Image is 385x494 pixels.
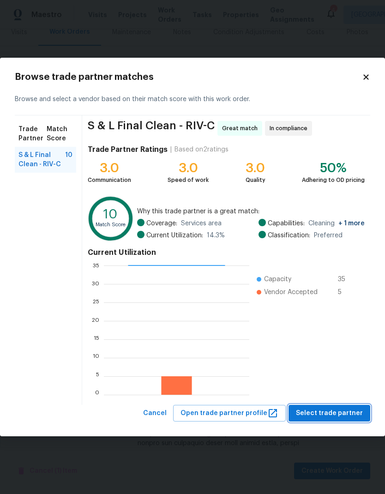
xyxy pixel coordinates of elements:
span: + 1 more [338,220,365,227]
span: Why this trade partner is a great match: [137,207,365,216]
span: Coverage: [146,219,177,228]
div: 3.0 [88,163,131,173]
span: 14.3 % [207,231,225,240]
text: 0 [95,392,99,397]
button: Cancel [139,405,170,422]
span: Open trade partner profile [180,408,278,419]
h4: Trade Partner Ratings [88,145,168,154]
span: Cleaning [308,219,365,228]
button: Open trade partner profile [173,405,286,422]
text: 10 [103,208,117,221]
div: Quality [246,175,265,185]
h4: Current Utilization [88,248,365,257]
span: Capabilities: [268,219,305,228]
div: 3.0 [168,163,209,173]
span: Services area [181,219,222,228]
span: S & L Final Clean - RIV-C [18,151,65,169]
span: Current Utilization: [146,231,203,240]
h2: Browse trade partner matches [15,72,362,82]
span: Classification: [268,231,310,240]
span: 5 [338,288,353,297]
span: 35 [338,275,353,284]
div: Based on 2 ratings [174,145,229,154]
div: | [168,145,174,154]
text: 35 [93,262,99,268]
text: 25 [93,299,99,305]
text: 30 [92,281,99,286]
text: 10 [93,355,99,360]
span: Match Score [47,125,72,143]
div: Communication [88,175,131,185]
text: 15 [94,336,99,342]
div: Browse and select a vendor based on their match score with this work order. [15,84,370,115]
text: 20 [92,318,99,323]
span: Vendor Accepted [264,288,318,297]
span: Capacity [264,275,291,284]
div: Adhering to OD pricing [302,175,365,185]
text: 5 [96,373,99,379]
span: S & L Final Clean - RIV-C [88,121,215,136]
div: Speed of work [168,175,209,185]
span: Select trade partner [296,408,363,419]
span: In compliance [270,124,311,133]
span: Cancel [143,408,167,419]
span: Trade Partner [18,125,47,143]
div: 3.0 [246,163,265,173]
span: Great match [222,124,261,133]
div: 50% [302,163,365,173]
button: Select trade partner [289,405,370,422]
span: 10 [65,151,72,169]
span: Preferred [314,231,343,240]
text: Match Score [96,222,126,227]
